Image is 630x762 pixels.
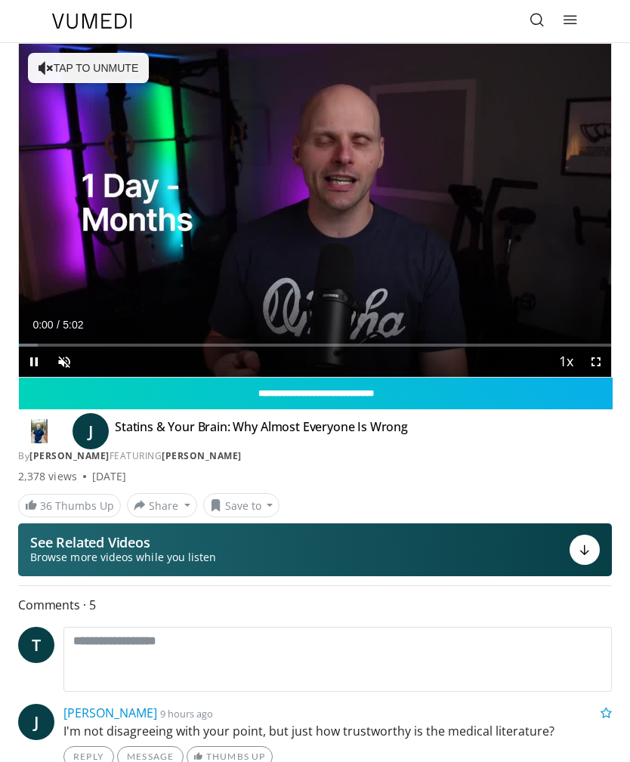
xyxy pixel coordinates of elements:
[127,493,197,517] button: Share
[18,523,612,576] button: See Related Videos Browse more videos while you listen
[19,44,611,377] video-js: Video Player
[203,493,280,517] button: Save to
[18,627,54,663] a: T
[18,449,612,463] div: By FEATURING
[18,419,60,443] img: Dr. Jordan Rennicke
[18,704,54,740] a: J
[18,595,612,615] span: Comments 5
[40,498,52,513] span: 36
[162,449,242,462] a: [PERSON_NAME]
[57,319,60,331] span: /
[30,550,216,565] span: Browse more videos while you listen
[63,319,83,331] span: 5:02
[160,707,213,720] small: 9 hours ago
[551,347,581,377] button: Playback Rate
[32,319,53,331] span: 0:00
[49,347,79,377] button: Unmute
[19,344,611,347] div: Progress Bar
[92,469,126,484] div: [DATE]
[63,722,612,740] p: I'm not disagreeing with your point, but just how trustworthy is the medical literature?
[29,449,110,462] a: [PERSON_NAME]
[52,14,132,29] img: VuMedi Logo
[18,494,121,517] a: 36 Thumbs Up
[581,347,611,377] button: Fullscreen
[73,413,109,449] a: J
[30,535,216,550] p: See Related Videos
[19,347,49,377] button: Pause
[18,469,77,484] span: 2,378 views
[63,705,157,721] a: [PERSON_NAME]
[28,53,149,83] button: Tap to unmute
[115,419,408,443] h4: Statins & Your Brain: Why Almost Everyone Is Wrong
